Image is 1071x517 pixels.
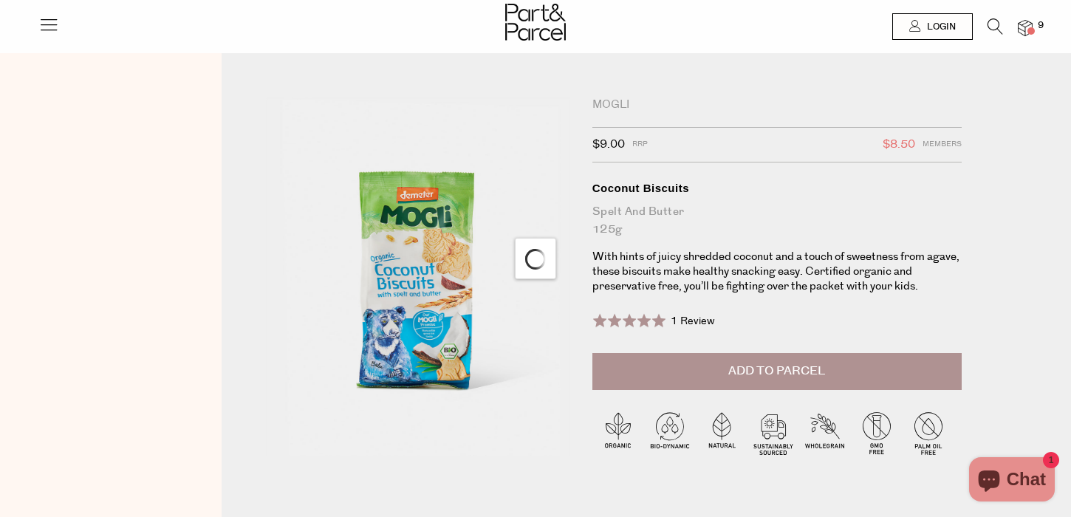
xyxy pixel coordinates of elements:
img: P_P-ICONS-Live_Bec_V11_GMO_Free.svg [851,407,903,459]
span: RRP [632,135,648,154]
span: $8.50 [883,135,915,154]
inbox-online-store-chat: Shopify online store chat [965,457,1059,505]
img: P_P-ICONS-Live_Bec_V11_Palm_Oil_Free.svg [903,407,954,459]
img: P_P-ICONS-Live_Bec_V11_Wholegrain.svg [799,407,851,459]
span: Members [923,135,962,154]
img: P_P-ICONS-Live_Bec_V11_Sustainable_Sourced.svg [747,407,799,459]
div: MOGLi [592,97,962,112]
span: Login [923,21,956,33]
span: 9 [1034,19,1047,32]
span: Add to Parcel [728,363,825,380]
a: 9 [1018,20,1033,35]
img: Part&Parcel [505,4,566,41]
span: 1 Review [671,314,715,329]
span: $9.00 [592,135,625,154]
div: Coconut Biscuits [592,181,962,196]
img: P_P-ICONS-Live_Bec_V11_Organic.svg [592,407,644,459]
a: Login [892,13,973,40]
div: Spelt and Butter 125g [592,203,962,239]
img: P_P-ICONS-Live_Bec_V11_Bio-Dynamic.svg [644,407,696,459]
p: With hints of juicy shredded coconut and a touch of sweetness from agave, these biscuits make hea... [592,250,962,294]
button: Add to Parcel [592,353,962,390]
img: P_P-ICONS-Live_Bec_V11_Natural.svg [696,407,747,459]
